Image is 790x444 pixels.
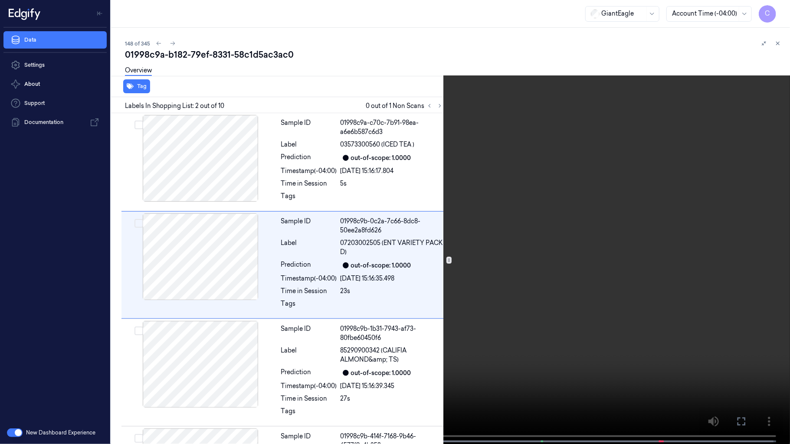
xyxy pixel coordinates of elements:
div: 5s [341,179,443,188]
div: Prediction [281,153,337,163]
div: Timestamp (-04:00) [281,166,337,176]
div: 23s [341,287,443,296]
span: 148 of 345 [125,40,150,47]
div: Label [281,346,337,364]
span: 0 out of 1 Non Scans [366,101,445,111]
button: Select row [134,121,143,129]
div: Sample ID [281,217,337,235]
div: Time in Session [281,394,337,403]
div: Time in Session [281,179,337,188]
div: 27s [341,394,443,403]
div: Sample ID [281,324,337,343]
a: Documentation [3,114,107,131]
div: [DATE] 15:16:35.498 [341,274,443,283]
button: Select row [134,326,143,335]
button: About [3,75,107,93]
button: Select row [134,434,143,443]
div: Timestamp (-04:00) [281,382,337,391]
div: Tags [281,299,337,313]
div: Label [281,140,337,149]
div: [DATE] 15:16:17.804 [341,166,443,176]
button: C [759,5,776,23]
button: Toggle Navigation [93,7,107,20]
div: [DATE] 15:16:39.345 [341,382,443,391]
div: Label [281,238,337,257]
a: Data [3,31,107,49]
div: 01998c9a-b182-79ef-8331-58c1d5ac3ac0 [125,49,783,61]
span: 03573300560 (ICED TEA ) [341,140,415,149]
div: out-of-scope: 1.0000 [351,369,411,378]
div: 01998c9b-1b31-7943-af73-80fbe60450f6 [341,324,443,343]
div: Tags [281,407,337,421]
div: Prediction [281,368,337,378]
div: 01998c9b-0c2a-7c66-8dc8-50ee2a8fd626 [341,217,443,235]
div: Prediction [281,260,337,271]
button: Select row [134,219,143,228]
a: Settings [3,56,107,74]
div: Sample ID [281,118,337,137]
div: 01998c9a-c70c-7b91-98ea-a6e6b587c6d3 [341,118,443,137]
a: Support [3,95,107,112]
span: 07203002505 (ENT VARIETY PACK D) [341,238,443,257]
a: Overview [125,66,152,76]
div: Tags [281,192,337,206]
div: out-of-scope: 1.0000 [351,153,411,163]
button: Tag [123,79,150,93]
div: out-of-scope: 1.0000 [351,261,411,270]
div: Timestamp (-04:00) [281,274,337,283]
div: Time in Session [281,287,337,296]
span: 85290900342 (CALIFIA ALMOND&amp; TS) [341,346,443,364]
span: Labels In Shopping List: 2 out of 10 [125,101,224,111]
